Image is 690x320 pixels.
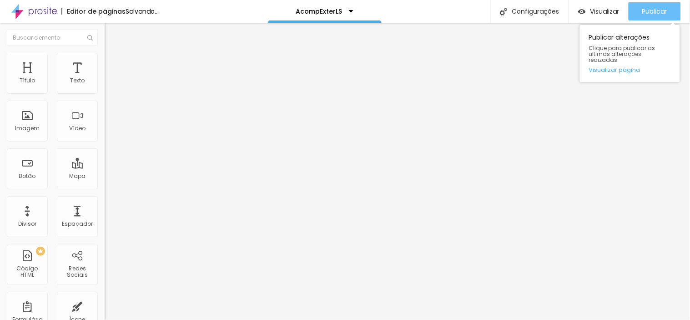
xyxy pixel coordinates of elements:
[61,8,126,15] div: Editor de páginas
[629,2,681,20] button: Publicar
[589,67,671,73] a: Visualizar página
[59,265,95,279] div: Redes Sociais
[569,2,629,20] button: Visualizar
[500,8,508,15] img: Icone
[590,8,619,15] span: Visualizar
[580,25,680,82] div: Publicar alterações
[62,221,93,227] div: Espaçador
[18,221,36,227] div: Divisor
[87,35,93,41] img: Icone
[126,8,159,15] div: Salvando...
[642,8,667,15] span: Publicar
[7,30,98,46] input: Buscar elemento
[9,265,45,279] div: Código HTML
[296,8,342,15] p: AcompExterLS
[69,173,86,179] div: Mapa
[589,45,671,63] span: Clique para publicar as ultimas alterações reaizadas
[15,125,40,132] div: Imagem
[69,125,86,132] div: Vídeo
[20,77,35,84] div: Título
[70,77,85,84] div: Texto
[19,173,36,179] div: Botão
[105,23,690,320] iframe: Editor
[578,8,586,15] img: view-1.svg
